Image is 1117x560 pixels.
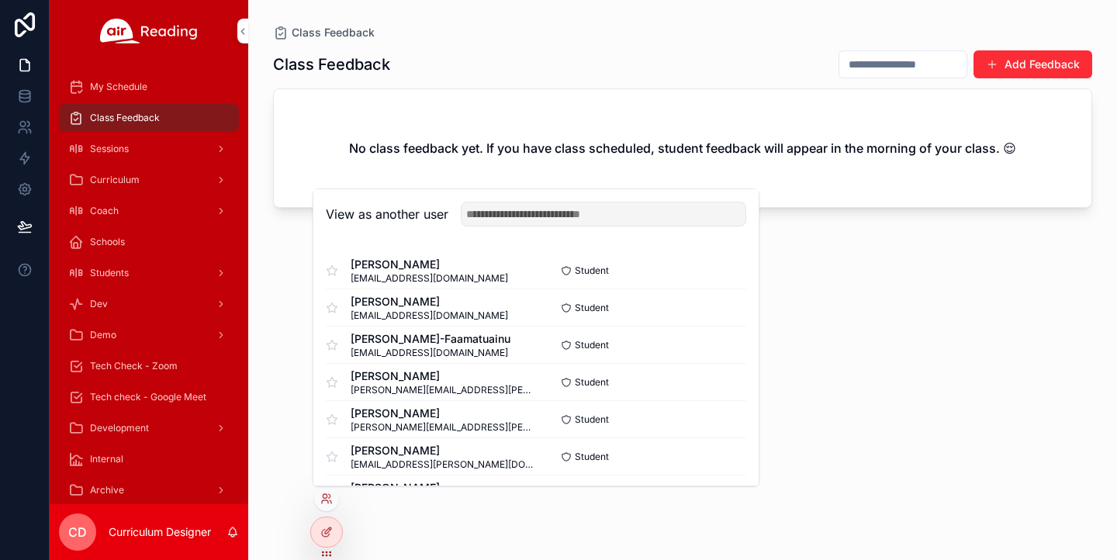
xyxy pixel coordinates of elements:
a: Class Feedback [59,104,239,132]
a: Class Feedback [273,25,375,40]
span: Student [575,339,609,351]
span: [EMAIL_ADDRESS][DOMAIN_NAME] [351,272,508,285]
span: [PERSON_NAME] [351,443,536,458]
a: Demo [59,321,239,349]
span: Internal [90,453,123,465]
a: Internal [59,445,239,473]
span: Student [575,264,609,277]
span: Sessions [90,143,129,155]
a: Curriculum [59,166,239,194]
span: [EMAIL_ADDRESS][DOMAIN_NAME] [351,309,508,322]
a: Schools [59,228,239,256]
span: CD [68,523,87,541]
span: Curriculum [90,174,140,186]
span: Class Feedback [90,112,160,124]
span: Demo [90,329,116,341]
a: Dev [59,290,239,318]
span: Archive [90,484,124,496]
a: My Schedule [59,73,239,101]
div: scrollable content [50,62,248,504]
span: [PERSON_NAME] [351,294,508,309]
span: Development [90,422,149,434]
span: [PERSON_NAME]-Faamatuainu [351,331,510,347]
h1: Class Feedback [273,54,390,75]
a: Tech Check - Zoom [59,352,239,380]
span: Students [90,267,129,279]
span: Student [575,302,609,314]
span: Schools [90,236,125,248]
span: Student [575,376,609,389]
a: Development [59,414,239,442]
span: [PERSON_NAME][EMAIL_ADDRESS][PERSON_NAME][DOMAIN_NAME] [351,384,536,396]
span: [PERSON_NAME] [351,368,536,384]
span: My Schedule [90,81,147,93]
span: Class Feedback [292,25,375,40]
span: [EMAIL_ADDRESS][DOMAIN_NAME] [351,347,510,359]
span: Dev [90,298,108,310]
span: [PERSON_NAME] [351,406,536,421]
span: [PERSON_NAME] [351,257,508,272]
span: Tech check - Google Meet [90,391,206,403]
a: Coach [59,197,239,225]
img: App logo [100,19,198,43]
a: Sessions [59,135,239,163]
span: Student [575,413,609,426]
a: Tech check - Google Meet [59,383,239,411]
h2: View as another user [326,205,448,223]
a: Students [59,259,239,287]
h2: No class feedback yet. If you have class scheduled, student feedback will appear in the morning o... [349,139,1016,157]
p: Curriculum Designer [109,524,211,540]
span: Coach [90,205,119,217]
span: [EMAIL_ADDRESS][PERSON_NAME][DOMAIN_NAME] [351,458,536,471]
a: Archive [59,476,239,504]
button: Add Feedback [973,50,1092,78]
span: [PERSON_NAME][EMAIL_ADDRESS][PERSON_NAME][DOMAIN_NAME] [351,421,536,434]
span: [PERSON_NAME] [351,480,536,496]
span: Student [575,451,609,463]
span: Tech Check - Zoom [90,360,178,372]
